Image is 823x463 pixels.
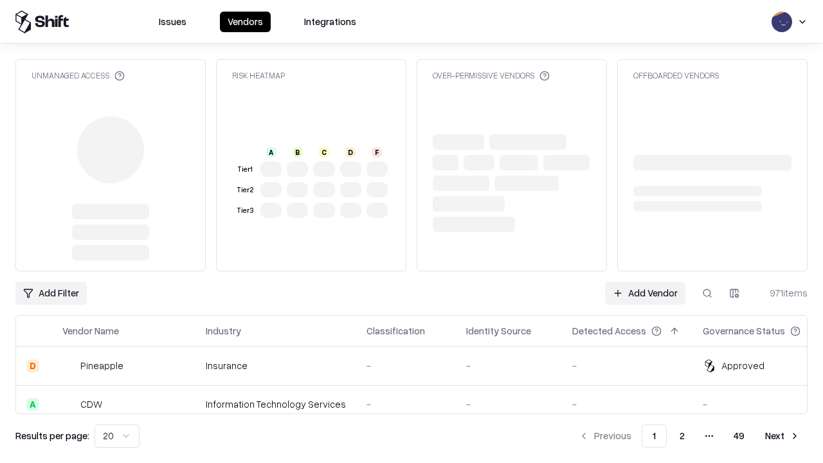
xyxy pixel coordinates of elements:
[62,359,75,372] img: Pineapple
[80,397,102,411] div: CDW
[220,12,271,32] button: Vendors
[293,147,303,158] div: B
[266,147,276,158] div: A
[296,12,364,32] button: Integrations
[232,70,285,81] div: Risk Heatmap
[466,324,531,338] div: Identity Source
[433,70,550,81] div: Over-Permissive Vendors
[366,397,446,411] div: -
[466,397,552,411] div: -
[235,185,255,195] div: Tier 2
[345,147,356,158] div: D
[26,359,39,372] div: D
[466,359,552,372] div: -
[62,398,75,411] img: CDW
[756,286,808,300] div: 971 items
[605,282,685,305] a: Add Vendor
[235,205,255,216] div: Tier 3
[206,324,241,338] div: Industry
[572,359,682,372] div: -
[206,397,346,411] div: Information Technology Services
[366,359,446,372] div: -
[572,324,646,338] div: Detected Access
[235,164,255,175] div: Tier 1
[572,397,682,411] div: -
[669,424,695,448] button: 2
[15,429,89,442] p: Results per page:
[372,147,382,158] div: F
[366,324,425,338] div: Classification
[703,397,821,411] div: -
[571,424,808,448] nav: pagination
[721,359,764,372] div: Approved
[642,424,667,448] button: 1
[757,424,808,448] button: Next
[62,324,119,338] div: Vendor Name
[15,282,87,305] button: Add Filter
[723,424,755,448] button: 49
[319,147,329,158] div: C
[206,359,346,372] div: Insurance
[80,359,123,372] div: Pineapple
[703,324,785,338] div: Governance Status
[32,70,125,81] div: Unmanaged Access
[26,398,39,411] div: A
[633,70,719,81] div: Offboarded Vendors
[151,12,194,32] button: Issues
